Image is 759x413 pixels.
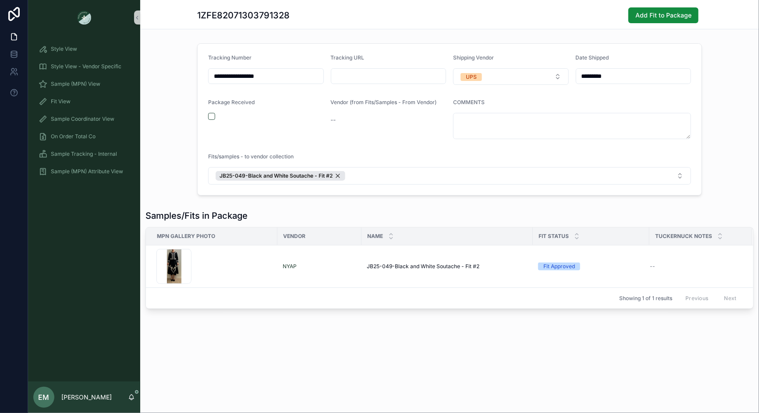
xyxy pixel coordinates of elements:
button: Unselect 2796 [216,171,345,181]
span: MPN Gallery Photo [157,233,215,240]
a: Sample Coordinator View [33,111,135,127]
a: NYAP [283,263,297,270]
span: Sample Tracking - Internal [51,150,117,157]
span: Vendor [283,233,305,240]
span: Style View [51,45,77,52]
p: [PERSON_NAME] [61,393,112,402]
h1: Samples/Fits in Package [145,210,248,222]
div: UPS [466,73,477,81]
span: Package Received [208,99,255,105]
span: Tuckernuck Notes [655,233,712,240]
span: Tracking URL [331,54,365,61]
span: Sample (MPN) Attribute View [51,168,123,175]
a: Sample (MPN) Attribute View [33,164,135,179]
span: Shipping Vendor [453,54,494,61]
span: Name [367,233,383,240]
span: Tracking Number [208,54,252,61]
span: On Order Total Co [51,133,96,140]
a: Sample Tracking - Internal [33,146,135,162]
span: Vendor (from Fits/Samples - From Vendor) [331,99,437,105]
span: -- [650,263,655,270]
button: Add Fit to Package [628,7,699,23]
button: Select Button [208,167,691,185]
span: EM [39,392,50,402]
span: JB25-049-Black and White Soutache - Fit #2 [367,263,479,270]
a: Style View [33,41,135,57]
span: Fit Status [539,233,569,240]
div: Fit Approved [543,262,575,270]
h1: 1ZFE82071303791328 [197,9,290,21]
div: scrollable content [28,35,140,191]
span: Showing 1 of 1 results [619,295,672,302]
span: JB25-049-Black and White Soutache - Fit #2 [220,172,333,179]
span: Date Shipped [576,54,609,61]
span: -- [331,115,336,124]
span: Sample Coordinator View [51,115,114,122]
span: Add Fit to Package [635,11,692,20]
a: On Order Total Co [33,129,135,144]
a: Sample (MPN) View [33,76,135,92]
span: COMMENTS [453,99,485,105]
span: Fit View [51,98,71,105]
a: Style View - Vendor Specific [33,59,135,74]
span: Fits/samples - to vendor collection [208,153,294,160]
button: Select Button [453,68,569,85]
span: Sample (MPN) View [51,80,100,87]
img: App logo [77,10,91,24]
a: Fit View [33,94,135,109]
span: Style View - Vendor Specific [51,63,121,70]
